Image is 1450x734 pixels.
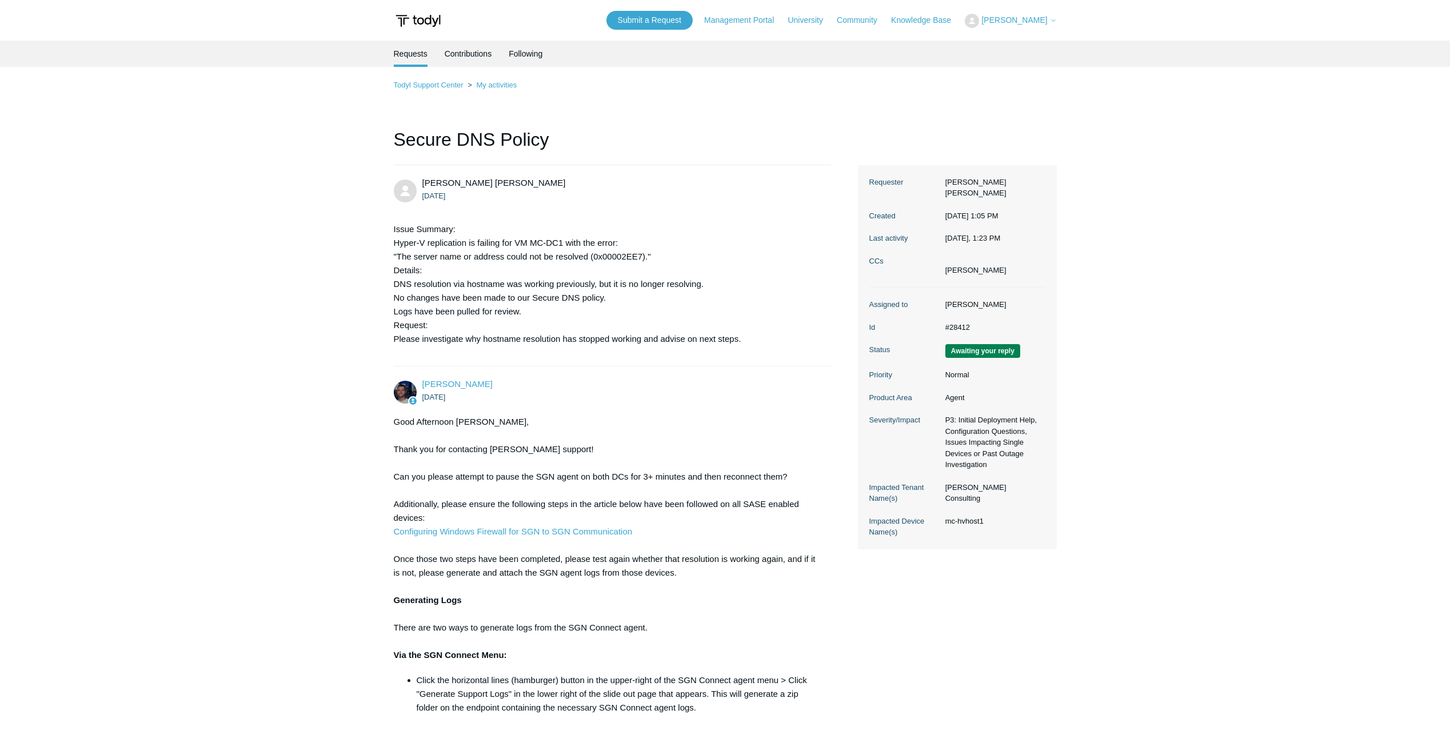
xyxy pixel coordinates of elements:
[422,393,446,401] time: 09/25/2025, 13:08
[945,212,998,220] time: 09/25/2025, 13:05
[869,392,940,404] dt: Product Area
[394,650,507,660] strong: Via the SGN Connect Menu:
[417,673,820,715] li: Click the horizontal lines (hamburger) button in the upper-right of the SGN Connect agent menu > ...
[394,595,462,605] strong: Generating Logs
[945,265,1006,276] li: Daniel Perry
[940,414,1045,470] dd: P3: Initial Deployment Help, Configuration Questions, Issues Impacting Single Devices or Past Out...
[422,192,446,200] time: 09/25/2025, 13:05
[476,81,517,89] a: My activities
[940,177,1045,199] dd: [PERSON_NAME] [PERSON_NAME]
[940,482,1045,504] dd: [PERSON_NAME] Consulting
[869,322,940,333] dt: Id
[869,414,940,426] dt: Severity/Impact
[940,392,1045,404] dd: Agent
[445,41,492,67] a: Contributions
[869,210,940,222] dt: Created
[422,379,493,389] span: Connor Davis
[394,41,428,67] li: Requests
[981,15,1047,25] span: [PERSON_NAME]
[394,222,820,346] p: Issue Summary: Hyper-V replication is failing for VM MC-DC1 with the error: "The server name or a...
[837,14,889,26] a: Community
[509,41,542,67] a: Following
[940,322,1045,333] dd: #28412
[869,516,940,538] dt: Impacted Device Name(s)
[394,81,464,89] a: Todyl Support Center
[940,516,1045,527] dd: mc-hvhost1
[869,344,940,356] dt: Status
[422,178,566,188] span: Erwin Dela Cruz
[940,369,1045,381] dd: Normal
[394,81,466,89] li: Todyl Support Center
[869,482,940,504] dt: Impacted Tenant Name(s)
[422,379,493,389] a: [PERSON_NAME]
[891,14,962,26] a: Knowledge Base
[869,299,940,310] dt: Assigned to
[869,177,940,188] dt: Requester
[869,256,940,267] dt: CCs
[965,14,1056,28] button: [PERSON_NAME]
[394,10,442,31] img: Todyl Support Center Help Center home page
[945,344,1020,358] span: We are waiting for you to respond
[945,234,1001,242] time: 09/29/2025, 13:23
[869,369,940,381] dt: Priority
[940,299,1045,310] dd: [PERSON_NAME]
[394,526,633,536] a: Configuring Windows Firewall for SGN to SGN Communication
[606,11,693,30] a: Submit a Request
[465,81,517,89] li: My activities
[394,126,832,165] h1: Secure DNS Policy
[869,233,940,244] dt: Last activity
[788,14,834,26] a: University
[704,14,785,26] a: Management Portal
